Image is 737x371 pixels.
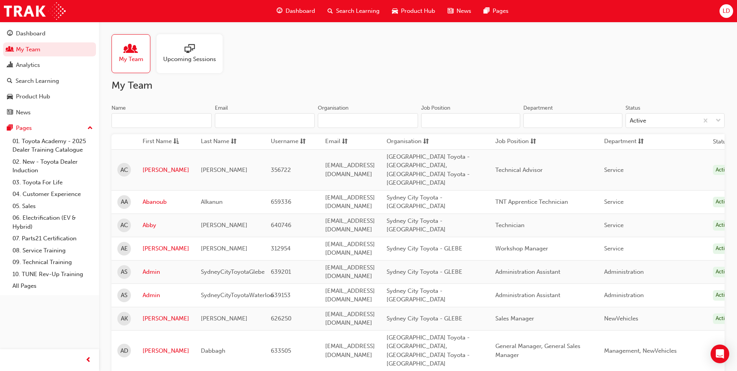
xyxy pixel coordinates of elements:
div: News [16,108,31,117]
span: sorting-icon [423,137,429,147]
span: Administration [604,268,644,275]
span: [PERSON_NAME] [201,166,247,173]
span: Last Name [201,137,229,147]
span: [EMAIL_ADDRESS][DOMAIN_NAME] [325,311,375,327]
img: Trak [4,2,66,20]
span: car-icon [392,6,398,16]
div: Active [713,243,733,254]
span: SydneyCityToyotaGlebe [201,268,265,275]
span: up-icon [87,123,93,133]
span: [EMAIL_ADDRESS][DOMAIN_NAME] [325,162,375,178]
span: Service [604,198,624,205]
div: Active [713,197,733,207]
a: 10. TUNE Rev-Up Training [9,268,96,280]
a: 05. Sales [9,200,96,212]
span: 356722 [271,166,291,173]
span: SydneyCityToyotaWaterloo [201,292,274,299]
span: Technical Advisor [495,166,543,173]
span: AE [121,244,128,253]
span: Product Hub [401,7,435,16]
a: 07. Parts21 Certification [9,233,96,245]
span: News [456,7,471,16]
span: Sydney City Toyota - GLEBE [387,268,462,275]
span: [PERSON_NAME] [201,315,247,322]
a: Product Hub [3,89,96,104]
div: Active [713,313,733,324]
a: 01. Toyota Academy - 2025 Dealer Training Catalogue [9,135,96,156]
span: Dashboard [286,7,315,16]
input: Name [112,113,212,128]
a: car-iconProduct Hub [386,3,441,19]
a: [PERSON_NAME] [143,166,189,175]
a: My Team [112,34,157,73]
input: Organisation [318,113,418,128]
span: sorting-icon [231,137,237,147]
span: Service [604,166,624,173]
span: [EMAIL_ADDRESS][DOMAIN_NAME] [325,241,375,257]
span: Dabbagh [201,347,225,354]
a: news-iconNews [441,3,477,19]
span: sorting-icon [530,137,536,147]
span: Organisation [387,137,422,147]
span: Upcoming Sessions [163,55,216,64]
input: Department [523,113,622,128]
span: Sydney City Toyota - [GEOGRAPHIC_DATA] [387,194,446,210]
a: search-iconSearch Learning [321,3,386,19]
span: Pages [493,7,509,16]
span: Service [604,222,624,229]
div: Active [713,165,733,175]
span: [EMAIL_ADDRESS][DOMAIN_NAME] [325,343,375,359]
span: pages-icon [7,125,13,132]
span: Technician [495,222,524,229]
div: Active [713,267,733,277]
a: [PERSON_NAME] [143,244,189,253]
span: Management, NewVehicles [604,347,677,354]
a: Admin [143,268,189,276]
span: Username [271,137,298,147]
button: Departmentsorting-icon [604,137,647,147]
span: 639201 [271,268,291,275]
div: Dashboard [16,29,45,38]
span: Department [604,137,636,147]
a: My Team [3,42,96,57]
span: [GEOGRAPHIC_DATA] Toyota - [GEOGRAPHIC_DATA], [GEOGRAPHIC_DATA] Toyota - [GEOGRAPHIC_DATA] [387,334,470,367]
div: Pages [16,124,32,133]
span: sorting-icon [300,137,306,147]
div: Product Hub [16,92,50,101]
span: news-icon [448,6,453,16]
h2: My Team [112,79,725,92]
span: 659336 [271,198,291,205]
span: Administration Assistant [495,292,560,299]
span: asc-icon [173,137,179,147]
a: pages-iconPages [477,3,515,19]
a: Abanoub [143,198,189,206]
span: Service [604,245,624,252]
div: Organisation [318,104,348,112]
span: AS [121,268,127,276]
span: [PERSON_NAME] [201,245,247,252]
span: Search Learning [336,7,380,16]
span: Sydney City Toyota - GLEBE [387,245,462,252]
span: down-icon [716,116,721,126]
span: sessionType_ONLINE_URL-icon [185,44,195,55]
button: First Nameasc-icon [143,137,185,147]
a: 06. Electrification (EV & Hybrid) [9,212,96,233]
a: [PERSON_NAME] [143,314,189,323]
span: AK [121,314,128,323]
input: Job Position [421,113,520,128]
span: First Name [143,137,172,147]
div: Name [112,104,126,112]
div: Open Intercom Messenger [711,345,729,363]
div: Department [523,104,553,112]
span: pages-icon [484,6,490,16]
div: Active [713,290,733,301]
span: news-icon [7,109,13,116]
span: AC [120,221,128,230]
span: guage-icon [277,6,282,16]
span: AC [120,166,128,175]
a: 04. Customer Experience [9,188,96,200]
input: Email [215,113,315,128]
a: 08. Service Training [9,245,96,257]
a: [PERSON_NAME] [143,346,189,355]
span: 640746 [271,222,291,229]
